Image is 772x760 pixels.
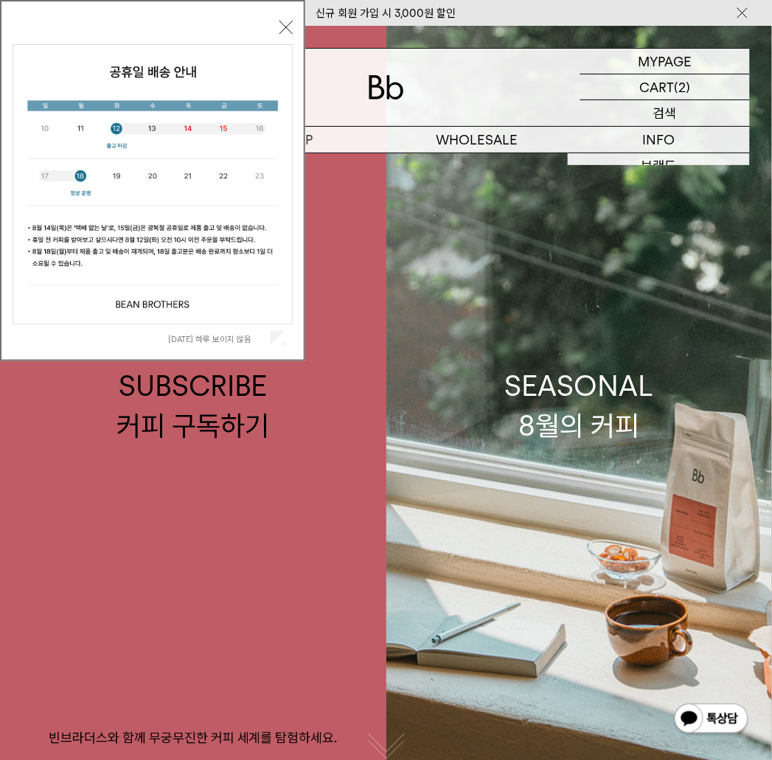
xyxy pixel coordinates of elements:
[580,49,750,74] a: MYPAGE
[653,100,677,126] p: 검색
[639,49,692,74] p: MYPAGE
[386,127,568,153] p: WHOLESALE
[13,45,292,324] img: cb63d4bbb2e6550c365f227fdc69b27f_113810.jpg
[673,703,750,738] img: 카카오톡 채널 1:1 채팅 버튼
[117,366,269,445] div: SUBSCRIBE 커피 구독하기
[640,74,675,100] p: CART
[369,75,404,100] img: 로고
[568,127,750,153] p: INFO
[580,74,750,100] a: CART (2)
[168,334,268,344] label: [DATE] 하루 보이지 않음
[279,21,293,34] button: 닫기
[568,153,750,178] a: 브랜드
[504,366,653,445] div: SEASONAL 8월의 커피
[316,7,456,20] a: 신규 회원 가입 시 3,000원 할인
[675,74,691,100] p: (2)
